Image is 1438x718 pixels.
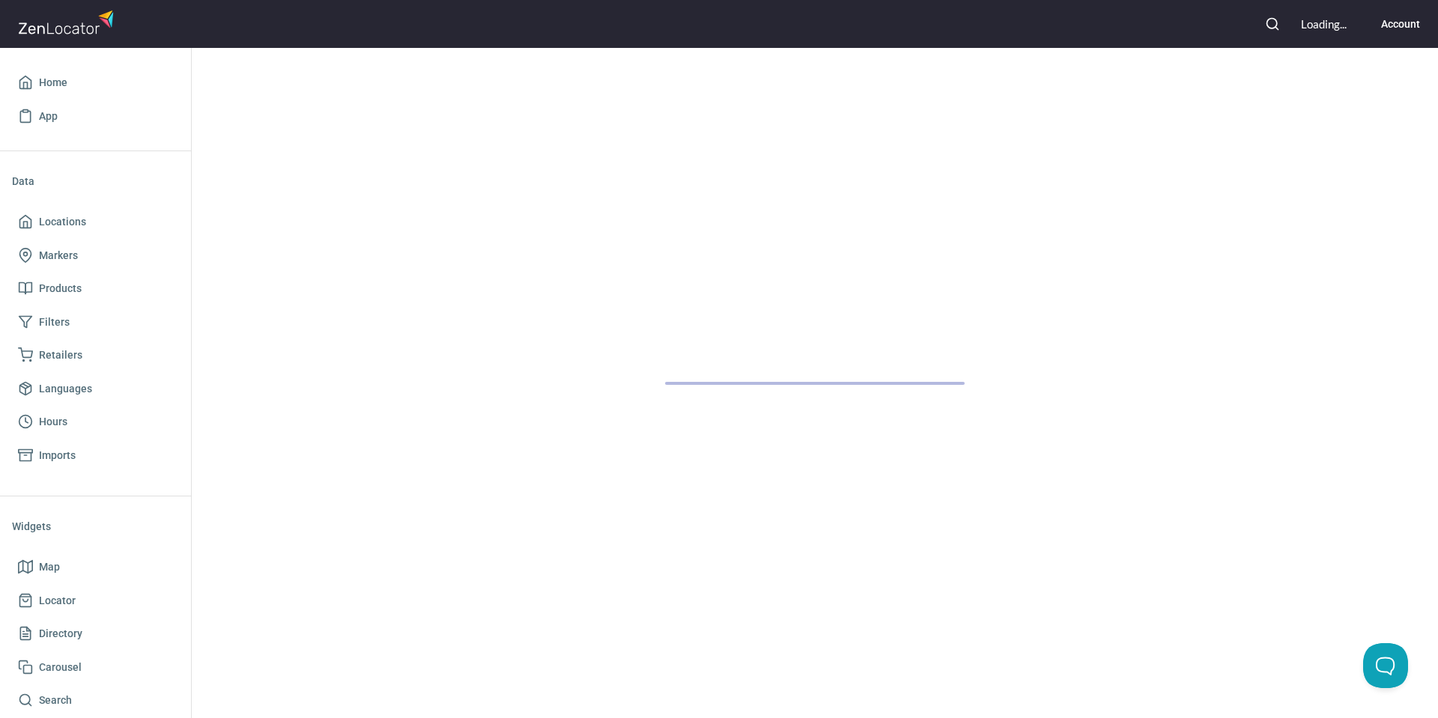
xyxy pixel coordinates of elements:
[39,246,78,265] span: Markers
[39,346,82,365] span: Retailers
[39,279,82,298] span: Products
[39,313,70,332] span: Filters
[39,73,67,92] span: Home
[39,591,76,610] span: Locator
[12,508,179,544] li: Widgets
[12,439,179,472] a: Imports
[12,163,179,199] li: Data
[12,338,179,372] a: Retailers
[12,584,179,618] a: Locator
[12,239,179,273] a: Markers
[1301,16,1347,32] div: Loading...
[12,100,179,133] a: App
[1359,7,1420,40] button: Account
[12,651,179,684] a: Carousel
[18,6,118,38] img: zenlocator
[12,550,179,584] a: Map
[1256,7,1289,40] button: Search
[12,272,179,305] a: Products
[39,691,72,710] span: Search
[39,107,58,126] span: App
[12,405,179,439] a: Hours
[12,372,179,406] a: Languages
[39,658,82,677] span: Carousel
[39,380,92,398] span: Languages
[39,413,67,431] span: Hours
[12,205,179,239] a: Locations
[39,213,86,231] span: Locations
[39,558,60,576] span: Map
[12,617,179,651] a: Directory
[1381,16,1420,32] h6: Account
[39,624,82,643] span: Directory
[39,446,76,465] span: Imports
[12,684,179,717] a: Search
[12,66,179,100] a: Home
[12,305,179,339] a: Filters
[1363,643,1408,688] iframe: Toggle Customer Support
